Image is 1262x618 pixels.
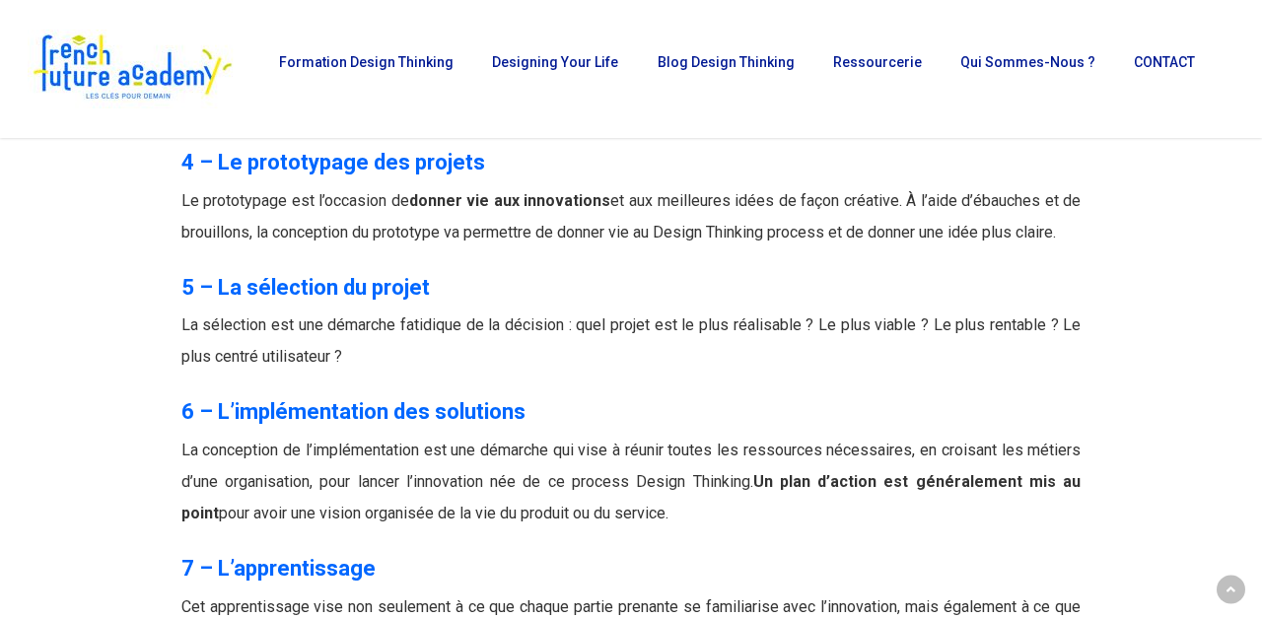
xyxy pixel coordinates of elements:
a: Ressourcerie [823,55,931,83]
span: Blog Design Thinking [658,54,795,70]
span: La sélection est une démarche fatidique de la décision : quel projet est le plus réalisable ? Le ... [181,315,1082,366]
strong: 6 – L’implémentation des solutions [181,398,526,424]
span: Qui sommes-nous ? [960,54,1095,70]
span: Designing Your Life [492,54,618,70]
span: CONTACT [1134,54,1195,70]
strong: donner vie aux innovations [409,191,611,210]
strong: 5 – La sélection du projet [181,274,430,300]
span: Ressourcerie [833,54,922,70]
a: CONTACT [1124,55,1205,83]
a: Designing Your Life [482,55,627,83]
strong: Un plan d’action est généralement mis au point [181,472,1082,522]
strong: 7 – L’apprentissage [181,555,376,581]
a: Qui sommes-nous ? [950,55,1104,83]
a: Blog Design Thinking [648,55,804,83]
span: Formation Design Thinking [279,54,454,70]
strong: 4 – Le prototypage des projets [181,149,485,174]
a: Formation Design Thinking [269,55,462,83]
span: La conception de l’implémentation est une démarche qui vise à réunir toutes les ressources nécess... [181,441,1082,522]
span: Le prototypage est l’occasion de et aux meilleures idées de façon créative. À l’aide d’ébauches e... [181,191,1082,241]
img: French Future Academy [28,30,236,108]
